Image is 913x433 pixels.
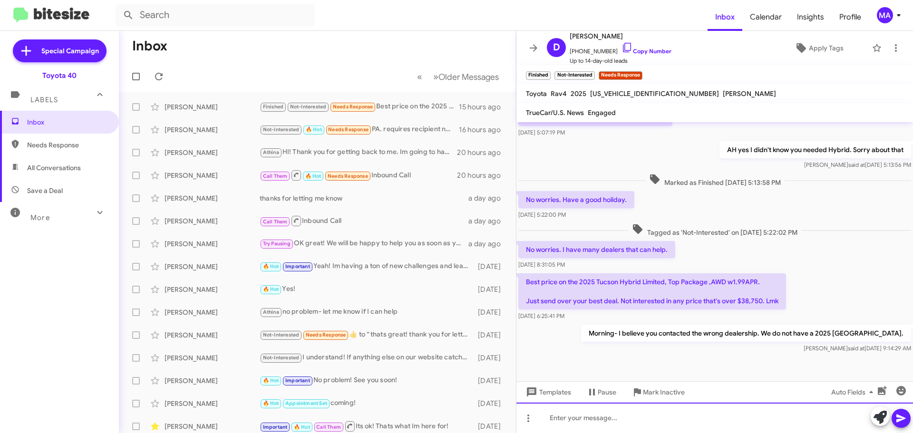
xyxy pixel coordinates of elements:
span: Needs Response [27,140,108,150]
h1: Inbox [132,38,167,54]
div: Inbound Call [260,215,468,227]
div: [PERSON_NAME] [165,216,260,226]
a: Special Campaign [13,39,107,62]
button: Templates [516,384,579,401]
div: 16 hours ago [459,125,508,135]
a: Profile [832,3,869,31]
div: 20 hours ago [457,148,508,157]
span: Important [285,377,310,384]
a: Inbox [708,3,742,31]
div: Toyota 40 [42,71,77,80]
span: 🔥 Hot [306,126,322,133]
button: Auto Fields [824,384,884,401]
input: Search [115,4,315,27]
span: Not-Interested [290,104,327,110]
div: 15 hours ago [459,102,508,112]
div: MA [877,7,893,23]
span: Call Them [316,424,341,430]
span: Call Them [263,219,288,225]
button: Previous [411,67,428,87]
span: Not-Interested [263,126,300,133]
div: [PERSON_NAME] [165,422,260,431]
div: [DATE] [473,285,508,294]
a: Calendar [742,3,789,31]
span: [PERSON_NAME] [723,89,776,98]
div: a day ago [468,239,508,249]
span: [DATE] 5:07:19 PM [518,129,565,136]
div: [DATE] [473,330,508,340]
div: Best price on the 2025 Tucson Hybrid Limited, Top Package ,AWD w1.99APR. Just send over your best... [260,101,459,112]
div: Yes! [260,284,473,295]
span: Not-Interested [263,332,300,338]
span: [DATE] 6:25:41 PM [518,312,564,319]
span: Apply Tags [809,39,844,57]
span: « [417,71,422,83]
div: [DATE] [473,376,508,385]
span: Pause [598,384,616,401]
span: Call Them [263,173,288,179]
span: Athina [263,149,279,155]
span: 2025 [571,89,586,98]
div: PA. requires recipient notarization [260,124,459,135]
div: thanks for letting me know [260,193,468,203]
div: no problem- let me know if I can help [260,307,473,318]
small: Needs Response [599,71,642,80]
span: Needs Response [328,173,368,179]
p: Best price on the 2025 Tucson Hybrid Limited, Top Package ,AWD w1.99APR. Just send over your best... [518,273,786,309]
p: No worries. I have many dealers that can help. [518,241,675,258]
span: [PERSON_NAME] [570,30,671,42]
span: 🔥 Hot [263,263,279,269]
span: Finished [263,104,284,110]
span: Needs Response [333,104,373,110]
p: AH yes I didn't know you needed Hybrid. Sorry about that [719,141,911,158]
div: [PERSON_NAME] [165,353,260,363]
a: Insights [789,3,832,31]
span: D [553,40,560,55]
span: Save a Deal [27,186,63,195]
div: I understand! If anything else on our website catches your eye, reach out! [260,352,473,363]
span: [PERSON_NAME] [DATE] 9:14:29 AM [804,345,911,352]
div: [PERSON_NAME] [165,308,260,317]
div: ​👍​ to “ thats great! thank you for letting me know-ill update this side of things! ” [260,329,473,340]
button: Apply Tags [770,39,867,57]
small: Not-Interested [554,71,594,80]
span: Labels [30,96,58,104]
span: Older Messages [438,72,499,82]
span: Needs Response [306,332,346,338]
div: HI! Thank you for getting back to me. Im going to have sales manager help out with this [260,147,457,158]
div: 20 hours ago [457,171,508,180]
div: [PERSON_NAME] [165,376,260,385]
span: Athina [263,309,279,315]
div: [PERSON_NAME] [165,148,260,157]
a: Copy Number [622,48,671,55]
span: Important [285,263,310,269]
span: 🔥 Hot [263,400,279,406]
span: Engaged [588,108,616,117]
button: MA [869,7,903,23]
div: a day ago [468,216,508,226]
div: [PERSON_NAME] [165,399,260,408]
span: Templates [524,384,571,401]
div: a day ago [468,193,508,203]
div: [DATE] [473,422,508,431]
div: Its ok! Thats what Im here for! [260,420,473,432]
span: Tagged as 'Not-Interested' on [DATE] 5:22:02 PM [628,223,801,237]
span: Needs Response [328,126,369,133]
span: More [30,213,50,222]
div: [DATE] [473,353,508,363]
span: [DATE] 8:31:05 PM [518,261,565,268]
span: [PHONE_NUMBER] [570,42,671,56]
div: [DATE] [473,262,508,271]
span: 🔥 Hot [263,286,279,292]
span: Rav4 [551,89,567,98]
span: [US_VEHICLE_IDENTIFICATION_NUMBER] [590,89,719,98]
div: [PERSON_NAME] [165,285,260,294]
small: Finished [526,71,551,80]
span: Auto Fields [831,384,877,401]
span: said at [848,345,864,352]
div: [PERSON_NAME] [165,330,260,340]
div: [PERSON_NAME] [165,239,260,249]
span: All Conversations [27,163,81,173]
